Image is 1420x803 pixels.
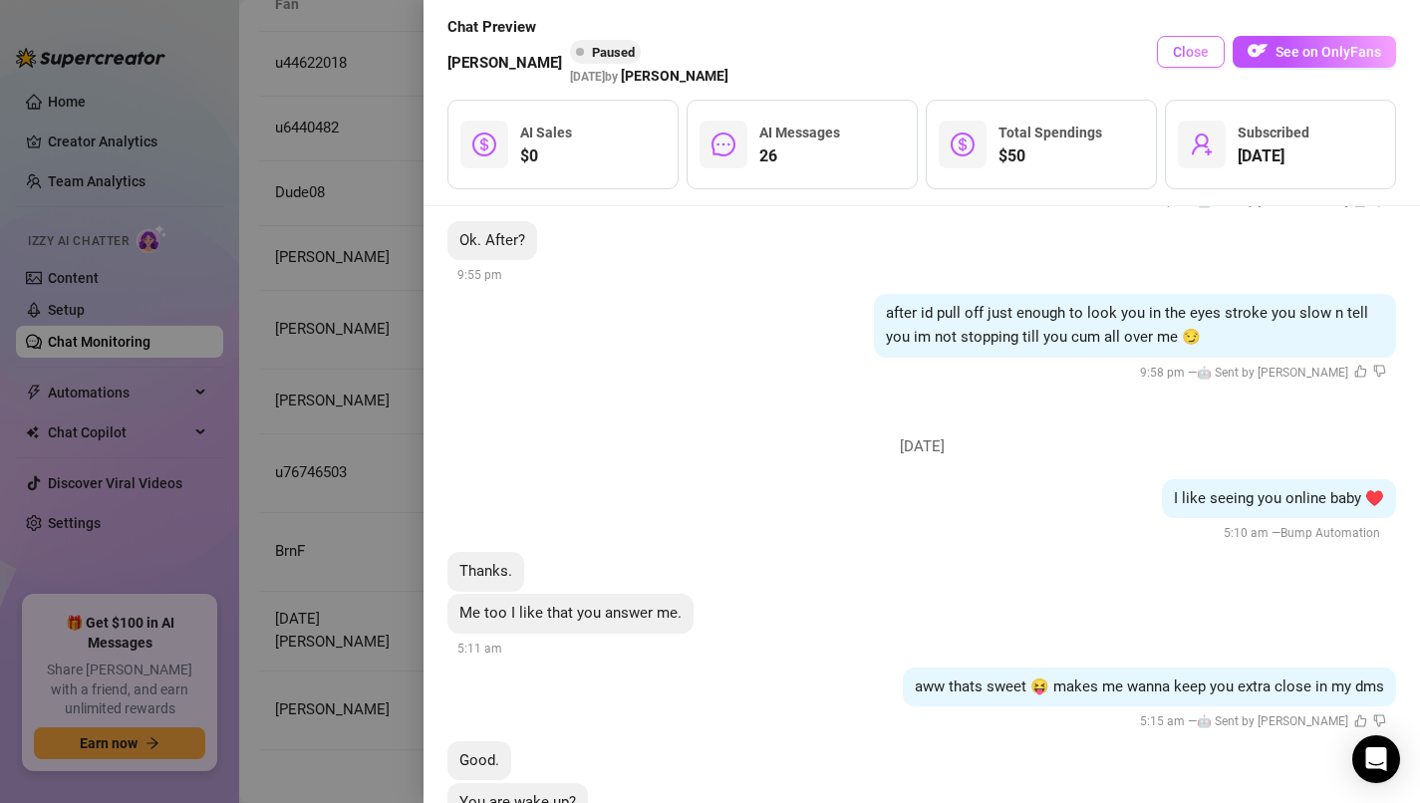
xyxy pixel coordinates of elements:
[1197,714,1348,728] span: 🤖 Sent by [PERSON_NAME]
[520,125,572,140] span: AI Sales
[459,604,682,622] span: Me too I like that you answer me.
[711,133,735,156] span: message
[621,65,728,87] span: [PERSON_NAME]
[1373,365,1386,378] span: dislike
[1190,133,1214,156] span: user-add
[1157,36,1225,68] button: Close
[472,133,496,156] span: dollar
[1248,41,1268,61] img: OF
[1354,714,1367,727] span: like
[1233,36,1396,69] a: OFSee on OnlyFans
[1280,526,1380,540] span: Bump Automation
[1173,44,1209,60] span: Close
[459,562,512,580] span: Thanks.
[998,125,1102,140] span: Total Spendings
[1224,526,1386,540] span: 5:10 am —
[886,304,1368,346] span: after id pull off just enough to look you in the eyes stroke you slow n tell you im not stopping ...
[1238,125,1309,140] span: Subscribed
[447,52,562,76] span: [PERSON_NAME]
[951,133,975,156] span: dollar
[1276,44,1381,60] span: See on OnlyFans
[759,144,840,168] span: 26
[520,144,572,168] span: $0
[459,751,499,769] span: Good.
[1352,735,1400,783] div: Open Intercom Messenger
[1197,366,1348,380] span: 🤖 Sent by [PERSON_NAME]
[1140,366,1386,380] span: 9:58 pm —
[915,677,1384,695] span: aww thats sweet 😝 makes me wanna keep you extra close in my dms
[1233,36,1396,68] button: OFSee on OnlyFans
[885,435,960,459] span: [DATE]
[457,268,502,282] span: 9:55 pm
[1174,489,1384,507] span: I like seeing you online baby ♥️
[459,231,525,249] span: Ok. After?
[1238,144,1309,168] span: [DATE]
[1354,365,1367,378] span: like
[1373,714,1386,727] span: dislike
[570,70,728,84] span: [DATE] by
[998,144,1102,168] span: $50
[447,16,728,40] span: Chat Preview
[457,642,502,656] span: 5:11 am
[759,125,840,140] span: AI Messages
[592,45,635,60] span: Paused
[1140,714,1386,728] span: 5:15 am —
